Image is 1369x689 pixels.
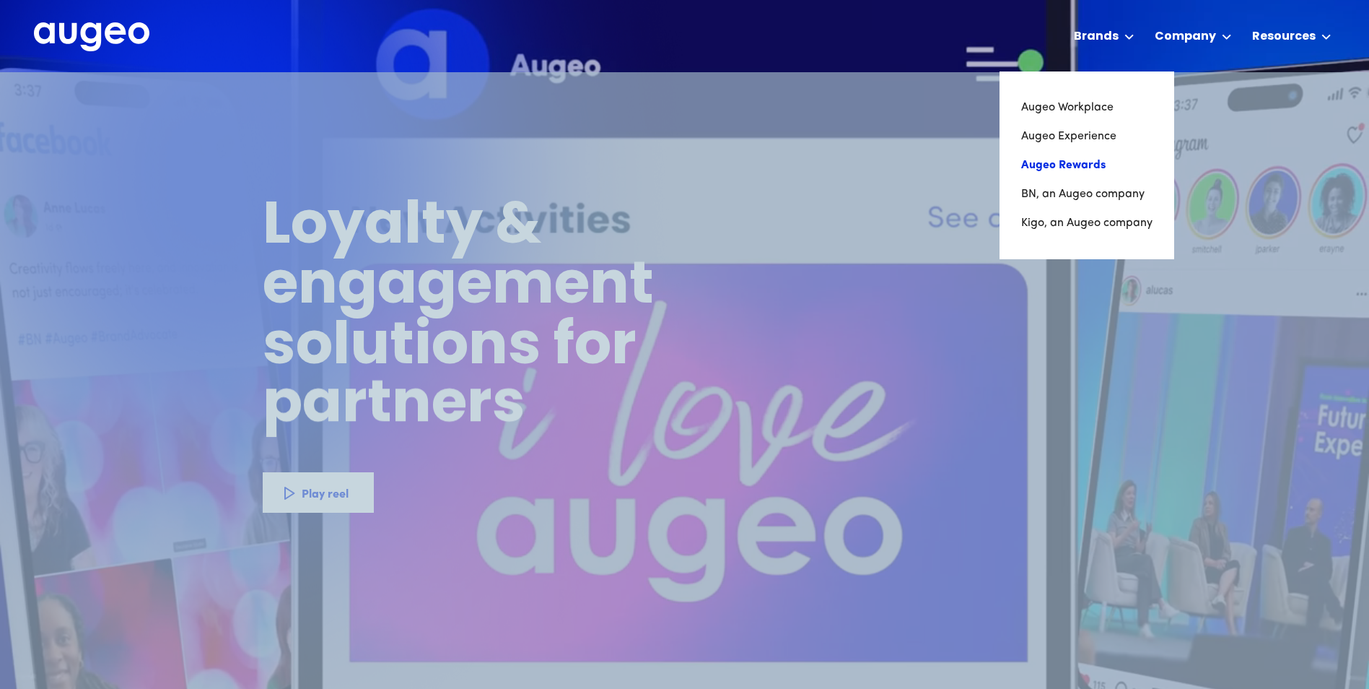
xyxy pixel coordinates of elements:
[1021,180,1153,209] a: BN, an Augeo company
[1021,93,1153,122] a: Augeo Workplace
[1021,209,1153,238] a: Kigo, an Augeo company
[1252,28,1316,45] div: Resources
[1021,122,1153,151] a: Augeo Experience
[34,22,149,52] img: Augeo's full logo in white.
[34,22,149,53] a: home
[1074,28,1119,45] div: Brands
[1155,28,1216,45] div: Company
[1021,151,1153,180] a: Augeo Rewards
[1000,71,1174,259] nav: Brands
